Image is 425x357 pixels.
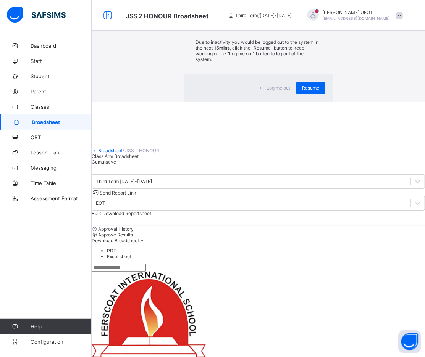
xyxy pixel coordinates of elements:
[98,226,134,232] span: Approval History
[31,104,92,110] span: Classes
[123,148,159,153] span: / JSS 2 HONOUR
[92,238,139,243] span: Download Broadsheet
[267,85,290,91] span: Log me out
[96,178,152,184] div: Third Term [DATE]-[DATE]
[92,211,151,216] span: Bulk Download Reportsheet
[31,339,91,345] span: Configuration
[98,232,133,238] span: Approve Results
[100,190,136,196] span: Send Report Link
[214,45,230,51] strong: 15mins
[302,85,319,91] span: Resume
[228,13,292,18] span: session/term information
[323,10,390,15] span: [PERSON_NAME] UFOT
[196,39,322,62] p: Due to inactivity you would be logged out to the system in the next , click the "Resume" button t...
[96,200,105,206] div: EOT
[398,330,421,353] button: Open asap
[31,150,92,156] span: Lesson Plan
[31,43,92,49] span: Dashboard
[31,180,92,186] span: Time Table
[126,12,208,20] span: Class Arm Broadsheet
[31,165,92,171] span: Messaging
[300,9,407,22] div: GABRIELUFOT
[107,254,425,259] li: dropdown-list-item-text-1
[32,119,92,125] span: Broadsheet
[31,88,92,95] span: Parent
[98,148,123,153] a: Broadsheet
[31,195,92,201] span: Assessment Format
[92,159,116,165] span: Cumulative
[31,73,92,79] span: Student
[31,134,92,140] span: CBT
[31,58,92,64] span: Staff
[7,7,66,23] img: safsims
[92,153,139,159] span: Class Arm Broadsheet
[107,248,425,254] li: dropdown-list-item-text-0
[31,323,91,330] span: Help
[323,16,390,21] span: [EMAIL_ADDRESS][DOMAIN_NAME]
